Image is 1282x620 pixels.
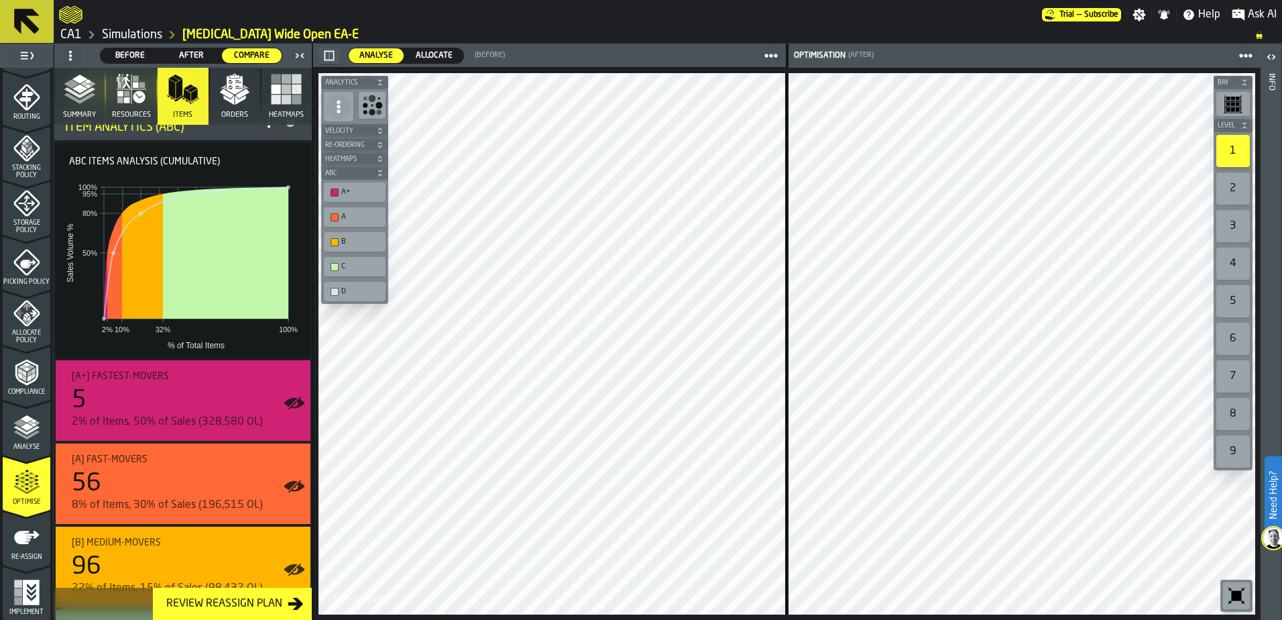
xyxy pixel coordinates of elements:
[65,120,258,135] div: Item Analytics (ABC)
[3,444,50,451] span: Analyse
[72,470,101,497] div: 56
[3,609,50,616] span: Implement
[173,111,192,119] span: Items
[78,183,97,191] text: 100%
[1214,245,1252,282] div: button-toolbar-undefined
[1214,282,1252,320] div: button-toolbar-undefined
[1216,135,1250,167] div: 1
[72,454,148,465] span: [A] Fast-movers
[1226,585,1247,607] svg: Reset zoom and position
[3,401,50,455] li: menu Analyse
[1215,122,1238,130] span: Level
[3,219,50,234] span: Storage Policy
[167,50,216,62] span: After
[56,360,310,441] div: stat-[A+] Fastest-movers
[321,180,388,205] div: button-toolbar-undefined
[82,249,97,257] text: 50%
[72,387,86,414] div: 5
[323,170,373,177] span: ABC
[222,48,282,63] div: thumb
[284,527,305,607] label: button-toggle-Show on Map
[341,188,382,197] div: A+
[3,456,50,510] li: menu Optimise
[3,346,50,400] li: menu Compliance
[321,152,388,166] button: button-
[60,28,82,42] a: link-to-/wh/i/76e2a128-1b54-4d66-80d4-05ae4c277723
[162,48,221,63] div: thumb
[1214,358,1252,395] div: button-toolbar-undefined
[361,95,383,116] svg: Show Congestion
[63,111,96,119] span: Summary
[323,156,373,163] span: Heatmaps
[321,254,388,279] div: button-toolbar-undefined
[404,48,464,64] label: button-switch-multi-Allocate
[791,51,846,60] div: Optimisation
[1198,7,1220,23] span: Help
[106,50,155,62] span: Before
[3,389,50,396] span: Compliance
[1077,10,1082,19] span: —
[1214,89,1252,119] div: button-toolbar-undefined
[321,229,388,254] div: button-toolbar-undefined
[3,164,50,179] span: Stacking Policy
[1214,76,1252,89] button: button-
[321,585,397,612] a: logo-header
[327,185,383,199] div: A+
[3,126,50,180] li: menu Stacking Policy
[72,454,300,465] div: Title
[58,157,220,166] label: Title
[227,50,276,62] span: Compare
[279,325,298,333] text: 100%
[475,51,505,60] span: (Before)
[102,28,162,42] a: link-to-/wh/i/76e2a128-1b54-4d66-80d4-05ae4c277723
[56,527,310,607] div: stat-[B] Medium-movers
[1216,435,1250,468] div: 9
[1127,8,1151,21] label: button-toggle-Settings
[3,566,50,620] li: menu Implement
[290,48,309,64] label: button-toggle-Close me
[1216,248,1250,280] div: 4
[269,111,304,119] span: Heatmaps
[1215,79,1238,87] span: Bay
[1214,119,1252,132] button: button-
[321,138,388,152] button: button-
[156,325,170,333] text: 32%
[284,360,305,441] label: button-toggle-Show on Map
[321,205,388,229] div: button-toolbar-undefined
[321,166,388,180] button: button-
[3,329,50,344] span: Allocate Policy
[3,46,50,65] label: button-toggle-Toggle Full Menu
[72,371,169,382] span: [A+] Fastest-movers
[1261,44,1281,620] header: Info
[1214,132,1252,170] div: button-toolbar-undefined
[3,113,50,121] span: Routing
[182,28,359,42] a: link-to-/wh/i/76e2a128-1b54-4d66-80d4-05ae4c277723/simulations/8af29de0-e6f6-4181-8b28-aef0556f100a
[1267,70,1276,617] div: Info
[1214,170,1252,207] div: button-toolbar-undefined
[405,48,463,63] div: thumb
[112,111,151,119] span: Resources
[1214,395,1252,433] div: button-toolbar-undefined
[341,213,382,221] div: A
[1152,8,1176,21] label: button-toggle-Notifications
[349,48,404,63] div: thumb
[1266,458,1281,533] label: Need Help?
[1216,360,1250,393] div: 7
[284,444,305,524] label: button-toggle-Show on Map
[161,48,222,64] label: button-switch-multi-After
[341,238,382,246] div: B
[221,111,248,119] span: Orders
[168,341,225,350] text: % of Total Items
[72,414,300,430] div: 2% of Items, 50% of Sales (328,580 OL)
[1214,433,1252,470] div: button-toolbar-undefined
[327,260,383,274] div: C
[323,127,373,135] span: Velocity
[3,236,50,290] li: menu Picking Policy
[321,76,388,89] button: button-
[321,124,388,138] button: button-
[348,48,404,64] label: button-switch-multi-Analyse
[323,142,373,149] span: Re-Ordering
[1214,207,1252,245] div: button-toolbar-undefined
[1042,8,1121,21] a: link-to-/wh/i/76e2a128-1b54-4d66-80d4-05ae4c277723/pricing/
